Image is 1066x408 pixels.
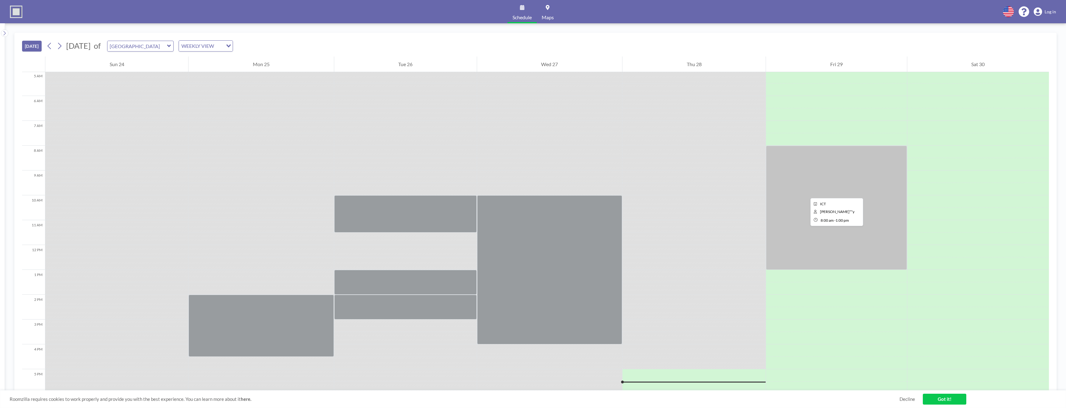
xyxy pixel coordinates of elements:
div: 8 AM [22,146,45,170]
span: Schedule [512,15,532,20]
div: Search for option [179,41,233,51]
div: 4 PM [22,344,45,369]
a: here. [241,396,251,402]
div: 7 AM [22,121,45,146]
div: 11 AM [22,220,45,245]
div: 3 PM [22,320,45,344]
span: of [94,41,101,51]
a: Log in [1034,7,1056,16]
div: Mon 25 [189,57,334,72]
div: Fri 29 [766,57,907,72]
div: Sat 30 [907,57,1049,72]
span: Shaun C**y [820,209,854,214]
div: 9 AM [22,170,45,195]
div: 2 PM [22,295,45,320]
div: 5 PM [22,369,45,394]
span: WEEKLY VIEW [180,42,215,50]
span: Roomzilla requires cookies to work properly and provide you with the best experience. You can lea... [10,396,900,402]
a: Decline [900,396,915,402]
input: Vista Meeting Room [107,41,167,51]
div: 6 AM [22,96,45,121]
span: - [834,218,836,223]
div: Thu 28 [622,57,766,72]
div: Sun 24 [45,57,188,72]
div: 1 PM [22,270,45,295]
div: 12 PM [22,245,45,270]
span: [DATE] [66,41,91,50]
span: Maps [542,15,554,20]
span: ICT [820,202,826,206]
div: 5 AM [22,71,45,96]
img: organization-logo [10,6,22,18]
button: [DATE] [22,41,42,52]
a: Got it! [923,394,966,405]
div: 10 AM [22,195,45,220]
input: Search for option [216,42,222,50]
span: 8:00 AM [821,218,834,223]
span: Log in [1045,9,1056,15]
div: Wed 27 [477,57,622,72]
span: 1:00 PM [836,218,849,223]
div: Tue 26 [334,57,477,72]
